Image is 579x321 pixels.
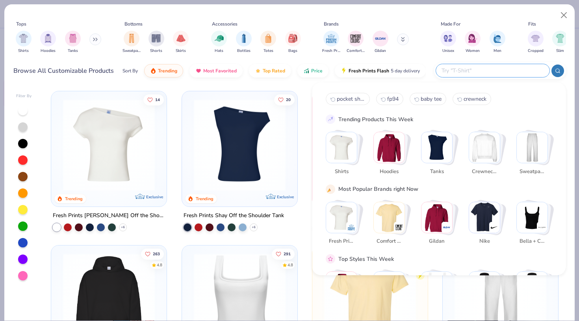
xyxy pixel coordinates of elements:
[264,34,273,43] img: Totes Image
[260,31,276,54] button: filter button
[249,64,291,77] button: Top Rated
[490,31,505,54] div: filter for Men
[212,20,238,28] div: Accessories
[203,68,237,74] span: Most Favorited
[122,31,141,54] div: filter for Sweatpants
[469,132,500,163] img: Crewnecks
[322,31,340,54] div: filter for Fresh Prints
[421,202,452,232] img: Gildan
[347,48,365,54] span: Comfort Colors
[40,31,56,54] div: filter for Hoodies
[260,31,276,54] div: filter for Totes
[155,98,160,101] span: 14
[44,34,52,43] img: Hoodies Image
[519,168,545,175] span: Sweatpants
[349,68,389,74] span: Fresh Prints Flash
[41,48,56,54] span: Hoodies
[122,67,138,74] div: Sort By
[143,94,164,105] button: Like
[158,68,177,74] span: Trending
[326,132,362,179] button: Stack Card Button Shirts
[528,31,544,54] div: filter for Cropped
[335,64,426,77] button: Fresh Prints Flash5 day delivery
[440,31,456,54] button: filter button
[528,48,544,54] span: Cropped
[465,31,481,54] div: filter for Women
[324,20,339,28] div: Brands
[277,194,294,199] span: Exclusive
[65,31,81,54] div: filter for Tanks
[443,223,451,231] img: Gildan
[252,225,256,230] span: + 6
[528,20,536,28] div: Fits
[195,68,202,74] img: most_fav.gif
[519,238,545,245] span: Bella + Canvas
[288,48,297,54] span: Bags
[152,34,161,43] img: Shorts Image
[421,132,452,163] img: Tanks
[16,93,32,99] div: Filter By
[421,272,452,303] img: Athleisure
[490,31,505,54] button: filter button
[19,34,28,43] img: Shirts Image
[328,168,354,175] span: Shirts
[327,116,334,123] img: trend_line.gif
[538,223,546,231] img: Bella + Canvas
[466,48,480,54] span: Women
[327,185,334,192] img: party_popper.gif
[176,34,186,43] img: Skirts Image
[211,31,227,54] button: filter button
[13,66,114,76] div: Browse All Customizable Products
[16,31,32,54] div: filter for Shirts
[424,238,449,245] span: Gildan
[326,93,370,105] button: pocket shirt0
[326,271,362,318] button: Stack Card Button Classic
[264,48,273,54] span: Totes
[338,185,418,193] div: Most Popular Brands right Now
[376,93,403,105] button: fp941
[373,271,410,318] button: Stack Card Button Sportswear
[325,33,337,44] img: Fresh Prints Image
[469,272,500,303] img: Outdoorsy
[283,252,290,256] span: 291
[528,31,544,54] button: filter button
[552,31,568,54] button: filter button
[471,168,497,175] span: Crewnecks
[16,31,32,54] button: filter button
[421,132,457,179] button: Stack Card Button Tanks
[516,132,553,179] button: Stack Card Button Sweatpants
[387,95,399,103] span: fp94
[350,33,362,44] img: Comfort Colors Image
[440,31,456,54] div: filter for Unisex
[287,262,293,268] div: 4.8
[236,31,252,54] button: filter button
[338,255,394,263] div: Top Styles This Week
[189,64,243,77] button: Most Favorited
[517,132,547,163] img: Sweatpants
[176,48,186,54] span: Skirts
[16,20,26,28] div: Tops
[373,31,388,54] div: filter for Gildan
[469,271,505,318] button: Stack Card Button Outdoorsy
[148,31,164,54] div: filter for Shorts
[122,48,141,54] span: Sweatpants
[421,271,457,318] button: Stack Card Button Athleisure
[215,34,224,43] img: Hats Image
[326,202,357,232] img: Fresh Prints
[552,31,568,54] div: filter for Slim
[421,95,442,103] span: baby tee
[469,132,505,179] button: Stack Card Button Crewnecks
[150,48,162,54] span: Shorts
[373,201,410,248] button: Stack Card Button Comfort Colors
[347,31,365,54] div: filter for Comfort Colors
[421,201,457,248] button: Stack Card Button Gildan
[237,48,251,54] span: Bottles
[68,48,78,54] span: Tanks
[173,31,189,54] button: filter button
[516,271,553,318] button: Stack Card Button Preppy
[263,68,285,74] span: Top Rated
[374,132,405,163] img: Hoodies
[285,31,301,54] button: filter button
[327,255,334,262] img: pink_star.gif
[18,48,29,54] span: Shirts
